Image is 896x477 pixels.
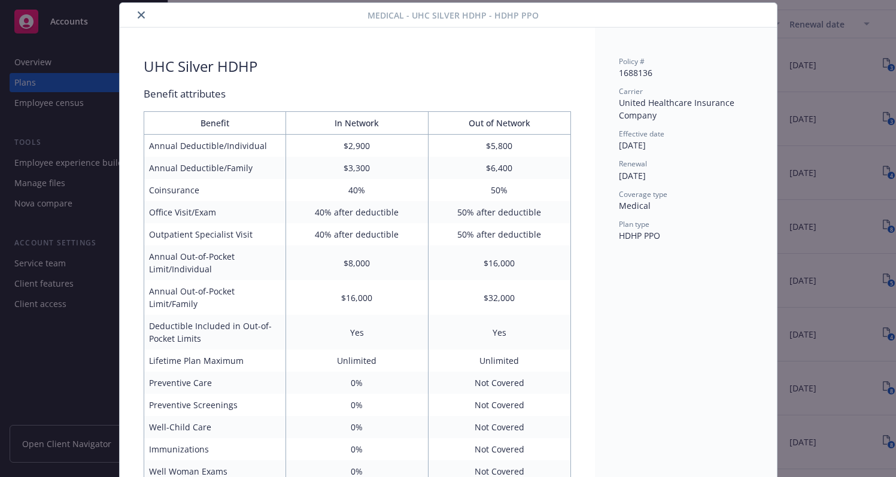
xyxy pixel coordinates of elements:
[286,280,429,315] td: $16,000
[286,416,429,438] td: 0%
[619,219,649,229] span: Plan type
[428,438,570,460] td: Not Covered
[619,96,753,121] div: United Healthcare Insurance Company
[428,372,570,394] td: Not Covered
[428,416,570,438] td: Not Covered
[144,223,286,245] td: Outpatient Specialist Visit
[428,315,570,350] td: Yes
[619,169,753,182] div: [DATE]
[144,135,286,157] td: Annual Deductible/Individual
[428,280,570,315] td: $32,000
[286,350,429,372] td: Unlimited
[619,139,753,151] div: [DATE]
[286,201,429,223] td: 40% after deductible
[286,372,429,394] td: 0%
[619,66,753,79] div: 1688136
[144,201,286,223] td: Office Visit/Exam
[428,245,570,280] td: $16,000
[428,179,570,201] td: 50%
[144,56,257,77] div: UHC Silver HDHP
[619,56,645,66] span: Policy #
[144,372,286,394] td: Preventive Care
[286,223,429,245] td: 40% after deductible
[619,86,643,96] span: Carrier
[428,201,570,223] td: 50% after deductible
[286,112,429,135] th: In Network
[619,159,647,169] span: Renewal
[619,189,667,199] span: Coverage type
[428,350,570,372] td: Unlimited
[144,315,286,350] td: Deductible Included in Out-of-Pocket Limits
[144,394,286,416] td: Preventive Screenings
[286,438,429,460] td: 0%
[619,229,753,242] div: HDHP PPO
[428,157,570,179] td: $6,400
[428,135,570,157] td: $5,800
[367,9,539,22] span: Medical - UHC Silver HDHP - HDHP PPO
[428,112,570,135] th: Out of Network
[286,245,429,280] td: $8,000
[286,179,429,201] td: 40%
[619,199,753,212] div: Medical
[286,157,429,179] td: $3,300
[144,350,286,372] td: Lifetime Plan Maximum
[428,223,570,245] td: 50% after deductible
[428,394,570,416] td: Not Covered
[286,394,429,416] td: 0%
[144,157,286,179] td: Annual Deductible/Family
[144,416,286,438] td: Well-Child Care
[144,179,286,201] td: Coinsurance
[619,129,664,139] span: Effective date
[144,280,286,315] td: Annual Out-of-Pocket Limit/Family
[144,112,286,135] th: Benefit
[134,8,148,22] button: close
[286,315,429,350] td: Yes
[144,438,286,460] td: Immunizations
[144,245,286,280] td: Annual Out-of-Pocket Limit/Individual
[144,86,571,102] div: Benefit attributes
[286,135,429,157] td: $2,900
